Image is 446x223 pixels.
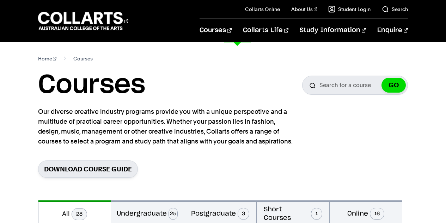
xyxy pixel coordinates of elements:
[302,76,408,95] input: Search for a course
[300,19,366,42] a: Study Information
[38,11,128,31] div: Go to homepage
[245,6,280,13] a: Collarts Online
[377,19,408,42] a: Enquire
[370,208,384,220] span: 16
[243,19,288,42] a: Collarts Life
[328,6,371,13] a: Student Login
[73,54,93,64] span: Courses
[381,78,406,93] button: GO
[38,69,145,101] h1: Courses
[291,6,317,13] a: About Us
[311,208,322,220] span: 1
[169,208,178,220] span: 25
[38,54,57,64] a: Home
[38,107,295,146] p: Our diverse creative industry programs provide you with a unique perspective and a multitude of p...
[238,208,250,220] span: 3
[200,19,232,42] a: Courses
[38,160,138,178] a: Download Course Guide
[382,6,408,13] a: Search
[72,208,87,220] span: 28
